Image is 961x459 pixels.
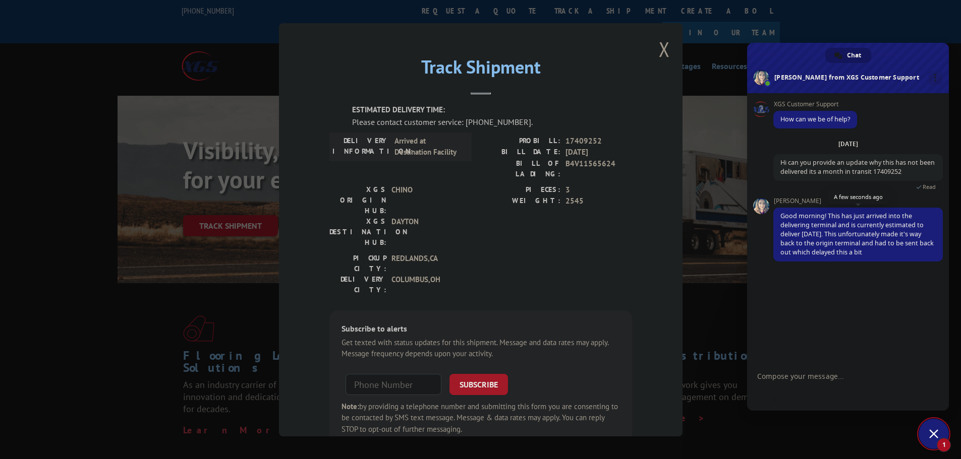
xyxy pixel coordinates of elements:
input: Phone Number [346,373,441,395]
span: Hi can you provide an update why this has not been delivered its a month in transit 17409252 [780,158,935,176]
span: [DATE] [566,147,632,158]
span: COLUMBUS , OH [391,274,460,295]
label: PIECES: [481,184,560,195]
span: 1 [937,438,951,452]
label: XGS DESTINATION HUB: [329,216,386,247]
label: XGS ORIGIN HUB: [329,184,386,216]
label: DELIVERY INFORMATION: [332,135,389,158]
label: PROBILL: [481,135,560,147]
span: CHINO [391,184,460,216]
div: Subscribe to alerts [342,322,620,337]
label: BILL DATE: [481,147,560,158]
label: ESTIMATED DELIVERY TIME: [352,104,632,116]
label: DELIVERY CITY: [329,274,386,295]
span: 17409252 [566,135,632,147]
span: [PERSON_NAME] [773,198,943,205]
span: 2545 [566,195,632,207]
span: REDLANDS , CA [391,252,460,274]
label: BILL OF LADING: [481,158,560,179]
span: 3 [566,184,632,195]
span: DAYTON [391,216,460,247]
div: by providing a telephone number and submitting this form you are consenting to be contacted by SM... [342,401,620,435]
div: More channels [929,71,942,85]
span: Good morning! This has just arrived into the delivering terminal and is currently estimated to de... [780,212,934,256]
span: Arrived at Destination Facility [394,135,463,158]
label: WEIGHT: [481,195,560,207]
div: [DATE] [838,141,858,147]
span: Insert an emoji [757,396,765,404]
h2: Track Shipment [329,60,632,79]
div: Get texted with status updates for this shipment. Message and data rates may apply. Message frequ... [342,337,620,359]
strong: Note: [342,401,359,411]
span: B4V11565624 [566,158,632,179]
div: Close chat [919,419,949,449]
span: Send a file [770,396,778,404]
span: Chat [847,48,861,63]
label: PICKUP CITY: [329,252,386,274]
span: Read [923,183,936,190]
span: XGS Customer Support [773,101,857,108]
span: Audio message [783,396,792,404]
button: SUBSCRIBE [449,373,508,395]
textarea: Compose your message... [757,372,917,381]
div: Chat [825,48,871,63]
div: Please contact customer service: [PHONE_NUMBER]. [352,115,632,127]
span: How can we be of help? [780,115,850,123]
button: Close modal [659,36,670,62]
